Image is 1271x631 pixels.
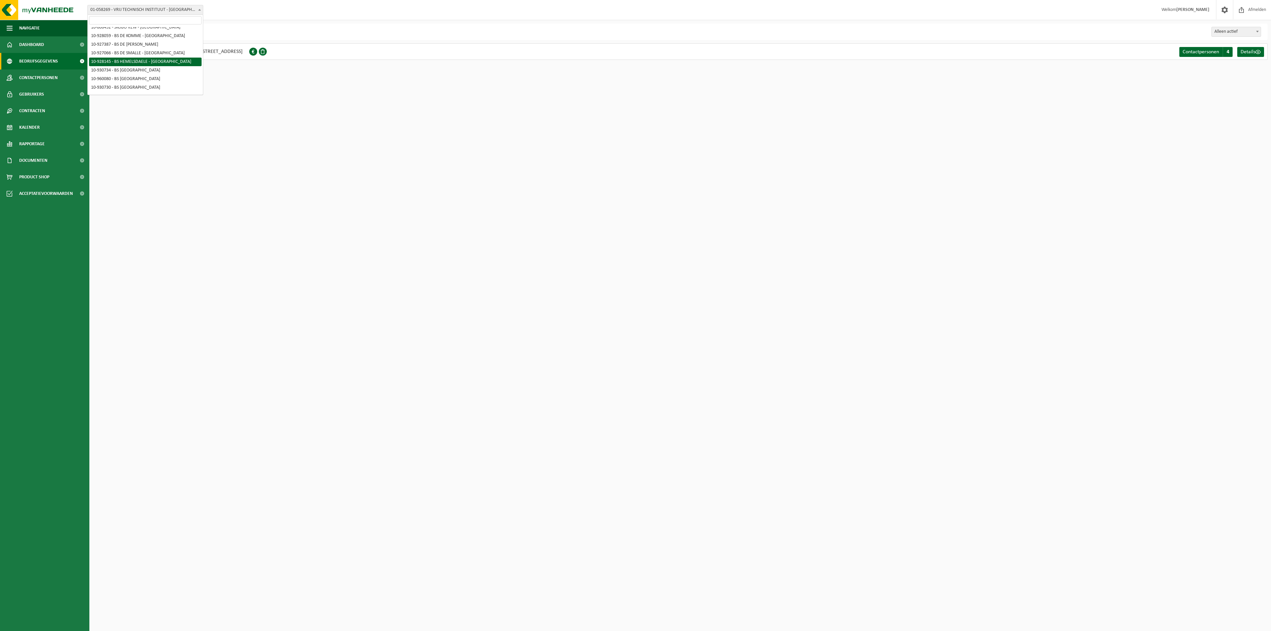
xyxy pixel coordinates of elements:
[19,136,45,152] span: Rapportage
[89,23,202,32] li: 10-808452 - SKOBO VZW - [GEOGRAPHIC_DATA]
[89,32,202,40] li: 10-928059 - BS DE KOMME - [GEOGRAPHIC_DATA]
[1179,47,1233,57] a: Contactpersonen 4
[19,119,40,136] span: Kalender
[1183,49,1219,55] span: Contactpersonen
[89,40,202,49] li: 10-927387 - BS DE [PERSON_NAME]
[1223,47,1233,57] span: 4
[19,36,44,53] span: Dashboard
[1241,49,1255,55] span: Details
[19,86,44,103] span: Gebruikers
[19,152,47,169] span: Documenten
[89,66,202,75] li: 10-930734 - BS [GEOGRAPHIC_DATA]
[19,103,45,119] span: Contracten
[89,75,202,83] li: 10-960080 - BS [GEOGRAPHIC_DATA]
[19,69,58,86] span: Contactpersonen
[19,20,40,36] span: Navigatie
[89,49,202,58] li: 10-927066 - BS DE SMALLE - [GEOGRAPHIC_DATA]
[1212,27,1261,36] span: Alleen actief
[1237,47,1264,57] a: Details
[89,83,202,92] li: 10-930730 - BS [GEOGRAPHIC_DATA]
[89,58,202,66] li: 10-928145 - BS HEMELSDAELE - [GEOGRAPHIC_DATA]
[88,5,203,15] span: 01-058269 - VRIJ TECHNISCH INSTITUUT - BRUGGE
[1176,7,1209,12] strong: [PERSON_NAME]
[89,92,202,101] li: 10-903454 - [GEOGRAPHIC_DATA] - ASSEBROEK
[19,53,58,69] span: Bedrijfsgegevens
[87,5,203,15] span: 01-058269 - VRIJ TECHNISCH INSTITUUT - BRUGGE
[1211,27,1261,37] span: Alleen actief
[19,185,73,202] span: Acceptatievoorwaarden
[19,169,49,185] span: Product Shop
